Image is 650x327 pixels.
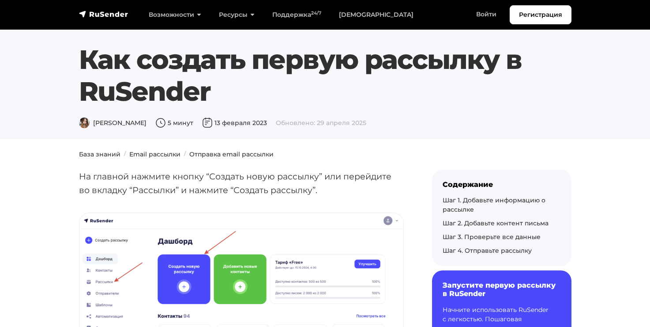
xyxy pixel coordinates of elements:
a: Регистрация [510,5,571,24]
a: Шаг 2. Добавьте контент письма [443,219,549,227]
nav: breadcrumb [74,150,577,159]
a: База знаний [79,150,120,158]
a: Отправка email рассылки [189,150,274,158]
img: Дата публикации [202,118,213,128]
span: [PERSON_NAME] [79,119,147,127]
sup: 24/7 [311,10,321,16]
h1: Как создать первую рассылку в RuSender [79,44,571,107]
a: Email рассылки [129,150,180,158]
a: Шаг 3. Проверьте все данные [443,233,541,241]
a: Шаг 4. Отправьте рассылку [443,247,532,255]
a: [DEMOGRAPHIC_DATA] [330,6,422,24]
a: Шаг 1. Добавьте информацию о рассылке [443,196,545,213]
img: RuSender [79,10,128,19]
div: Содержание [443,180,561,189]
a: Ресурсы [210,6,263,24]
span: 13 февраля 2023 [202,119,267,127]
a: Возможности [140,6,210,24]
a: Войти [467,5,505,23]
h6: Запустите первую рассылку в RuSender [443,281,561,298]
p: На главной нажмите кнопку “Создать новую рассылку” или перейдите во вкладку “Рассылки” и нажмите ... [79,170,404,197]
span: Обновлено: 29 апреля 2025 [276,119,366,127]
a: Поддержка24/7 [263,6,330,24]
img: Время чтения [155,118,166,128]
span: 5 минут [155,119,193,127]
